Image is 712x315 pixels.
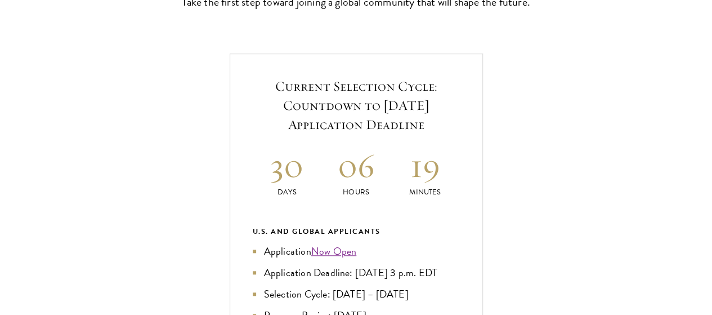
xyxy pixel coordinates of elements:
[253,243,460,259] li: Application
[311,243,357,259] a: Now Open
[253,77,460,134] h5: Current Selection Cycle: Countdown to [DATE] Application Deadline
[391,144,460,187] h2: 19
[253,187,322,198] p: Days
[253,265,460,281] li: Application Deadline: [DATE] 3 p.m. EDT
[253,144,322,187] h2: 30
[321,144,391,187] h2: 06
[253,225,460,238] div: U.S. and Global Applicants
[321,187,391,198] p: Hours
[253,286,460,302] li: Selection Cycle: [DATE] – [DATE]
[391,187,460,198] p: Minutes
